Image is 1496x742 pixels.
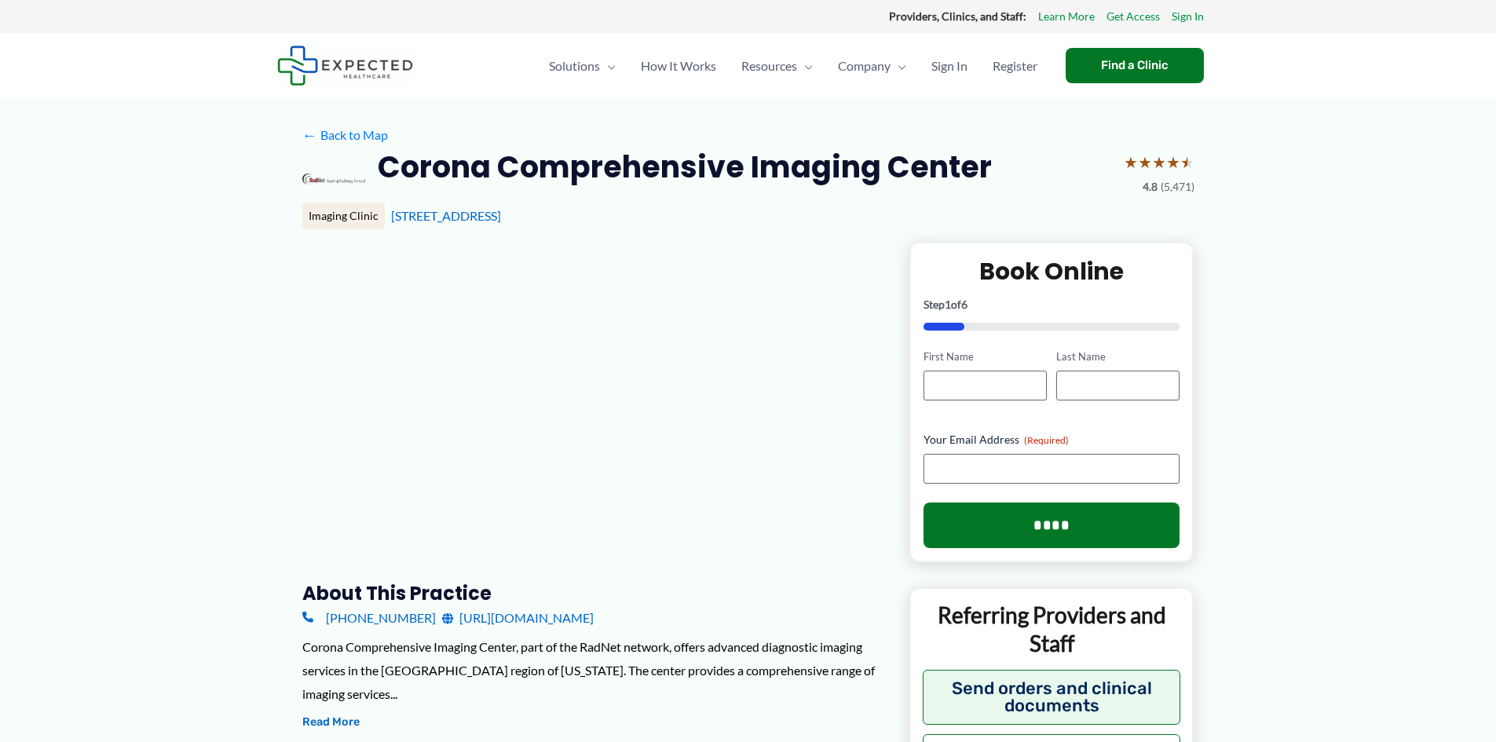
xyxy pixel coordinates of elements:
a: ←Back to Map [302,123,388,147]
span: 1 [945,298,951,311]
a: Learn More [1038,6,1095,27]
a: How It Works [628,38,729,93]
span: How It Works [641,38,716,93]
span: Register [993,38,1037,93]
p: Referring Providers and Staff [923,601,1181,658]
a: [PHONE_NUMBER] [302,606,436,630]
span: Resources [741,38,797,93]
span: Company [838,38,891,93]
label: Last Name [1056,349,1180,364]
p: Step of [924,299,1180,310]
span: Menu Toggle [797,38,813,93]
a: SolutionsMenu Toggle [536,38,628,93]
a: ResourcesMenu Toggle [729,38,825,93]
a: Sign In [1172,6,1204,27]
span: ★ [1152,148,1166,177]
h3: About this practice [302,581,884,605]
a: [STREET_ADDRESS] [391,208,501,223]
span: (Required) [1024,434,1069,446]
span: ← [302,127,317,142]
span: Solutions [549,38,600,93]
h2: Corona Comprehensive Imaging Center [378,148,992,186]
img: Expected Healthcare Logo - side, dark font, small [277,46,413,86]
span: 6 [961,298,967,311]
span: ★ [1166,148,1180,177]
span: ★ [1138,148,1152,177]
nav: Primary Site Navigation [536,38,1050,93]
label: First Name [924,349,1047,364]
a: Find a Clinic [1066,48,1204,83]
span: Menu Toggle [600,38,616,93]
label: Your Email Address [924,432,1180,448]
span: Menu Toggle [891,38,906,93]
a: Register [980,38,1050,93]
button: Read More [302,713,360,732]
span: (5,471) [1161,177,1194,197]
span: ★ [1180,148,1194,177]
div: Imaging Clinic [302,203,385,229]
span: Sign In [931,38,967,93]
strong: Providers, Clinics, and Staff: [889,9,1026,23]
a: [URL][DOMAIN_NAME] [442,606,594,630]
span: ★ [1124,148,1138,177]
button: Send orders and clinical documents [923,670,1181,725]
div: Corona Comprehensive Imaging Center, part of the RadNet network, offers advanced diagnostic imagi... [302,635,884,705]
a: Sign In [919,38,980,93]
a: Get Access [1106,6,1160,27]
span: 4.8 [1143,177,1158,197]
a: CompanyMenu Toggle [825,38,919,93]
h2: Book Online [924,256,1180,287]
